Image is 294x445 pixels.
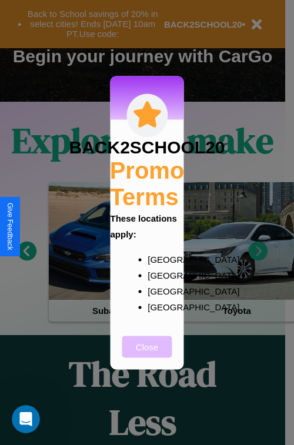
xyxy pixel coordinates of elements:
button: Close [122,336,172,357]
b: These locations apply: [111,213,177,239]
div: Give Feedback [6,203,14,250]
h2: Promo Terms [110,157,185,210]
p: [GEOGRAPHIC_DATA] [148,267,170,283]
iframe: Intercom live chat [12,405,40,433]
h3: BACK2SCHOOL20 [69,137,225,157]
p: [GEOGRAPHIC_DATA] [148,283,170,299]
p: [GEOGRAPHIC_DATA] [148,299,170,314]
p: [GEOGRAPHIC_DATA] [148,251,170,267]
